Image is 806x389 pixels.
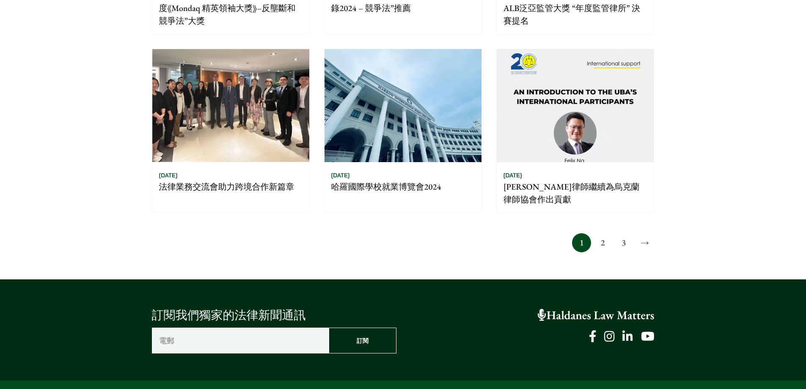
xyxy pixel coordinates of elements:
a: → [635,233,655,252]
p: 法律業務交流會助力跨境合作新篇章 [159,180,303,193]
img: Harrow International School Hong Kong [325,49,481,162]
nav: Posts pagination [152,233,655,252]
a: [DATE] [PERSON_NAME]律師繼續為烏克蘭律師協會作出貢獻 [496,49,654,213]
a: 2 [593,233,612,252]
a: [DATE] 法律業務交流會助力跨境合作新篇章 [152,49,310,213]
a: Haldanes Law Matters [538,308,655,323]
input: 訂閱 [329,328,396,353]
time: [DATE] [503,171,522,179]
p: 哈羅國際學校就業博覽會2024 [331,180,475,193]
p: 訂閱我們獨家的法律新聞通訊 [152,306,396,324]
time: [DATE] [159,171,178,179]
input: 電郵 [152,328,329,353]
time: [DATE] [331,171,350,179]
p: [PERSON_NAME]律師繼續為烏克蘭律師協會作出貢獻 [503,180,647,206]
span: 1 [572,233,591,252]
a: 3 [614,233,633,252]
a: Harrow International School Hong Kong [DATE] 哈羅國際學校就業博覽會2024 [324,49,482,213]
